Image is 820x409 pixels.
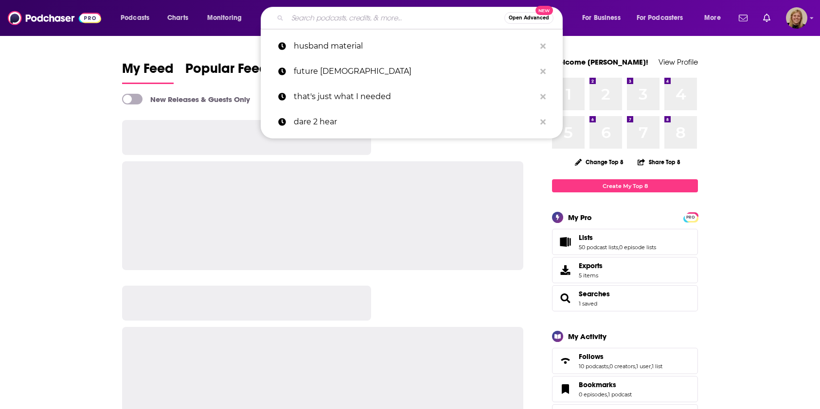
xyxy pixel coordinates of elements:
span: New [535,6,553,15]
span: Podcasts [121,11,149,25]
span: Logged in as avansolkema [786,7,807,29]
button: open menu [697,10,733,26]
a: Charts [161,10,194,26]
a: Show notifications dropdown [759,10,774,26]
button: open menu [114,10,162,26]
span: Bookmarks [579,380,616,389]
a: 1 saved [579,300,597,307]
a: Bookmarks [579,380,632,389]
button: Open AdvancedNew [504,12,553,24]
p: future christian [294,59,535,84]
span: More [704,11,721,25]
a: Lists [579,233,656,242]
a: 0 episode lists [619,244,656,251]
span: Monitoring [207,11,242,25]
span: For Business [582,11,621,25]
span: Follows [579,352,604,361]
span: , [607,391,608,398]
a: 50 podcast lists [579,244,618,251]
a: Popular Feed [185,60,268,84]
a: Searches [555,291,575,305]
span: Popular Feed [185,60,268,83]
a: New Releases & Guests Only [122,94,250,104]
button: open menu [575,10,633,26]
span: For Podcasters [637,11,683,25]
span: , [618,244,619,251]
div: My Pro [568,213,592,222]
span: Bookmarks [552,376,698,402]
div: My Activity [568,332,606,341]
span: , [608,363,609,370]
p: that's just what I needed [294,84,535,109]
p: dare 2 hear [294,109,535,135]
a: PRO [685,213,696,221]
a: 1 user [636,363,651,370]
p: husband material [294,34,535,59]
a: future [DEMOGRAPHIC_DATA] [261,59,563,84]
span: , [635,363,636,370]
span: Exports [579,261,603,270]
span: Searches [552,285,698,311]
a: dare 2 hear [261,109,563,135]
a: that's just what I needed [261,84,563,109]
input: Search podcasts, credits, & more... [287,10,504,26]
button: open menu [630,10,697,26]
a: Exports [552,257,698,283]
span: Follows [552,348,698,374]
span: , [651,363,652,370]
span: My Feed [122,60,174,83]
span: Exports [555,263,575,277]
a: Welcome [PERSON_NAME]! [552,57,648,67]
a: Searches [579,290,610,298]
a: 0 episodes [579,391,607,398]
img: User Profile [786,7,807,29]
a: My Feed [122,60,174,84]
a: Follows [579,352,662,361]
button: open menu [200,10,254,26]
span: 5 items [579,272,603,279]
span: PRO [685,214,696,221]
a: 1 list [652,363,662,370]
span: Lists [552,229,698,255]
button: Change Top 8 [569,156,629,168]
span: Charts [167,11,188,25]
a: 0 creators [609,363,635,370]
button: Share Top 8 [637,153,681,171]
a: Create My Top 8 [552,179,698,192]
a: Lists [555,235,575,249]
span: Open Advanced [509,16,549,20]
span: Lists [579,233,593,242]
a: View Profile [659,57,698,67]
a: 1 podcast [608,391,632,398]
a: husband material [261,34,563,59]
button: Show profile menu [786,7,807,29]
a: 10 podcasts [579,363,608,370]
div: Search podcasts, credits, & more... [270,7,572,29]
img: Podchaser - Follow, Share and Rate Podcasts [8,9,101,27]
a: Follows [555,354,575,368]
a: Bookmarks [555,382,575,396]
a: Show notifications dropdown [735,10,751,26]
